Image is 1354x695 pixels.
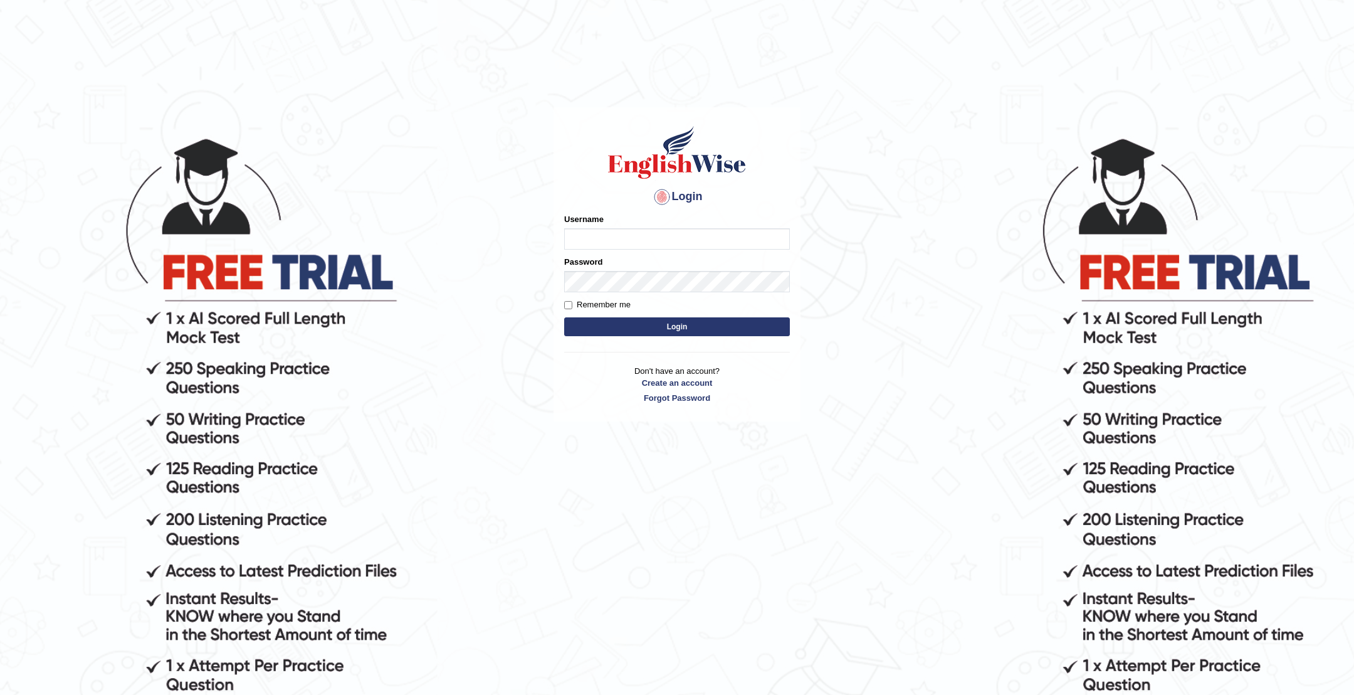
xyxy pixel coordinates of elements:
[564,392,790,404] a: Forgot Password
[564,301,572,309] input: Remember me
[564,256,602,268] label: Password
[564,213,604,225] label: Username
[564,317,790,336] button: Login
[564,377,790,389] a: Create an account
[564,299,631,311] label: Remember me
[606,124,748,181] img: Logo of English Wise sign in for intelligent practice with AI
[564,365,790,404] p: Don't have an account?
[564,187,790,207] h4: Login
